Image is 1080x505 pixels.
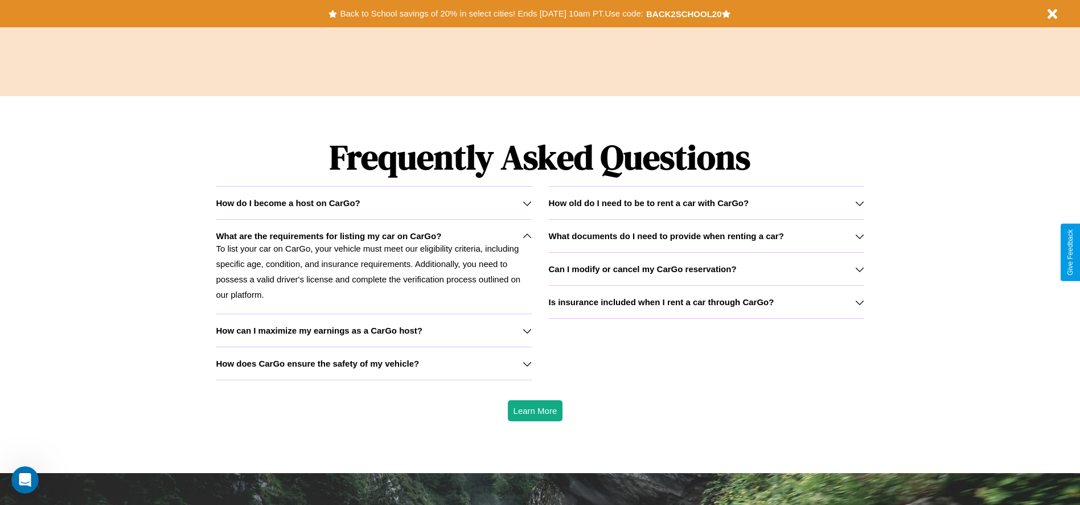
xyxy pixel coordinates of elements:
[508,400,563,421] button: Learn More
[216,359,419,368] h3: How does CarGo ensure the safety of my vehicle?
[549,264,737,274] h3: Can I modify or cancel my CarGo reservation?
[549,198,749,208] h3: How old do I need to be to rent a car with CarGo?
[646,9,722,19] b: BACK2SCHOOL20
[216,326,422,335] h3: How can I maximize my earnings as a CarGo host?
[549,231,784,241] h3: What documents do I need to provide when renting a car?
[549,297,774,307] h3: Is insurance included when I rent a car through CarGo?
[216,198,360,208] h3: How do I become a host on CarGo?
[1066,229,1074,276] div: Give Feedback
[216,231,441,241] h3: What are the requirements for listing my car on CarGo?
[337,6,646,22] button: Back to School savings of 20% in select cities! Ends [DATE] 10am PT.Use code:
[11,466,39,494] iframe: Intercom live chat
[216,128,864,186] h1: Frequently Asked Questions
[216,241,531,302] p: To list your car on CarGo, your vehicle must meet our eligibility criteria, including specific ag...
